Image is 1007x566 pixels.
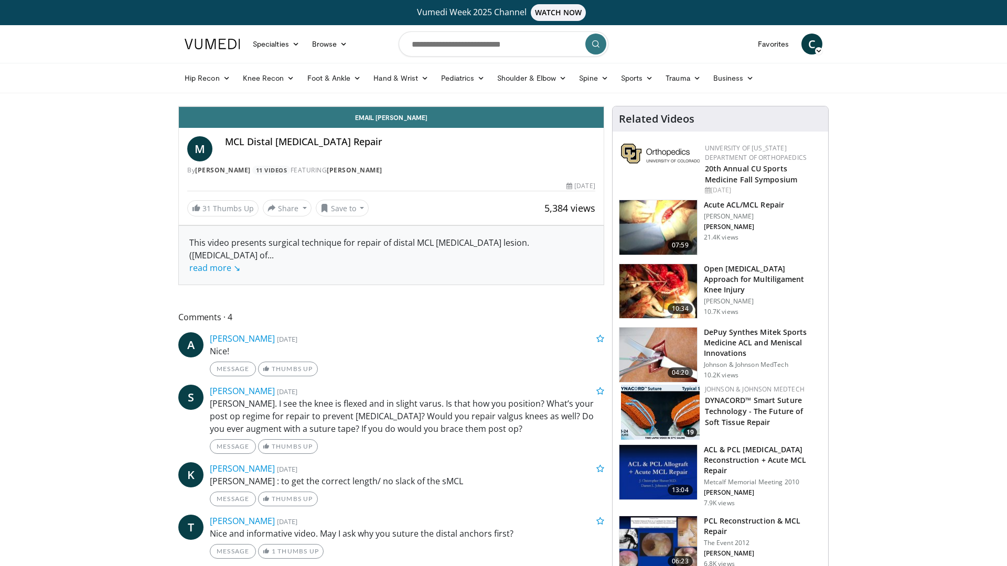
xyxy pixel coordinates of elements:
a: Pediatrics [435,68,491,89]
a: [PERSON_NAME] [210,515,275,527]
a: University of [US_STATE] Department of Orthopaedics [705,144,807,162]
a: Johnson & Johnson MedTech [705,385,805,394]
p: [PERSON_NAME] [704,223,784,231]
a: 19 [621,385,700,440]
span: 5,384 views [544,202,595,214]
a: 13:04 ACL & PCL [MEDICAL_DATA] Reconstruction + Acute MCL Repair Metcalf Memorial Meeting 2010 [P... [619,444,822,507]
button: Share [263,200,312,216]
p: Johnson & Johnson MedTech [704,361,822,369]
a: 20th Annual CU Sports Medicine Fall Symposium [705,164,797,184]
h3: DePuy Synthes Mitek Sports Medicine ACL and Meniscal Innovations [704,327,822,358]
h3: ACL & PCL [MEDICAL_DATA] Reconstruction + Acute MCL Repair [704,444,822,476]
span: 10:34 [668,303,693,314]
h3: Acute ACL/MCL Repair [704,200,784,210]
a: T [178,515,203,540]
span: Comments 4 [178,310,604,324]
p: [PERSON_NAME] [704,488,822,497]
img: 355603a8-37da-49b6-856f-e00d7e9307d3.png.150x105_q85_autocrop_double_scale_upscale_version-0.2.png [621,144,700,164]
h3: Open [MEDICAL_DATA] Approach for Multiligament Knee Injury [704,264,822,295]
a: 11 Videos [252,166,291,175]
a: M [187,136,212,161]
a: DYNACORD™ Smart Suture Technology - The Future of Soft Tissue Repair [705,395,804,427]
div: [DATE] [566,181,595,191]
input: Search topics, interventions [399,31,608,57]
p: Nice! [210,345,604,357]
p: [PERSON_NAME] [704,212,784,221]
a: Favorites [752,34,795,55]
img: heCDP4pTuni5z6vX4xMDoxOmtxOwKG7D_5.150x105_q85_crop-smart_upscale.jpg [619,200,697,255]
a: S [178,385,203,410]
button: Save to [316,200,369,216]
a: Knee Recon [237,68,301,89]
h3: PCL Reconstruction & MCL Repair [704,516,822,537]
a: K [178,462,203,487]
span: 1 [272,547,276,555]
a: Sports [615,68,660,89]
span: 13:04 [668,485,693,495]
a: Thumbs Up [258,492,317,506]
a: [PERSON_NAME] [327,166,382,175]
a: 1 Thumbs Up [258,544,324,559]
span: 19 [683,428,697,437]
a: Foot & Ankle [301,68,368,89]
p: 10.7K views [704,308,738,316]
p: 21.4K views [704,233,738,242]
a: A [178,332,203,357]
span: WATCH NOW [531,4,586,21]
p: Nice and informative video. May I ask why you suture the distal anchors first? [210,527,604,540]
a: Email [PERSON_NAME] [179,107,604,128]
img: acf1b9d9-e53c-42c8-8219-9c60b3b41c71.150x105_q85_crop-smart_upscale.jpg [619,328,697,382]
span: 07:59 [668,240,693,251]
a: Specialties [247,34,306,55]
small: [DATE] [277,464,297,474]
a: read more ↘ [189,262,240,274]
a: 04:20 DePuy Synthes Mitek Sports Medicine ACL and Meniscal Innovations Johnson & Johnson MedTech ... [619,327,822,383]
img: 7f220051-2650-4884-b8f8-8da1f9dd2704.150x105_q85_crop-smart_upscale.jpg [619,264,697,319]
a: Hand & Wrist [367,68,435,89]
span: 04:20 [668,367,693,378]
div: By FEATURING [187,166,595,175]
a: 07:59 Acute ACL/MCL Repair [PERSON_NAME] [PERSON_NAME] 21.4K views [619,200,822,255]
div: This video presents surgical technique for repair of distal MCL [MEDICAL_DATA] lesion. ([MEDICAL_... [189,236,593,274]
h4: MCL Distal [MEDICAL_DATA] Repair [225,136,595,148]
a: Thumbs Up [258,439,317,454]
small: [DATE] [277,387,297,396]
img: VuMedi Logo [185,39,240,49]
a: Browse [306,34,354,55]
p: [PERSON_NAME] [704,297,822,306]
a: Message [210,492,256,506]
img: Picture_1_15_3.png.150x105_q85_crop-smart_upscale.jpg [619,445,697,499]
p: [PERSON_NAME] [704,549,822,558]
a: Business [707,68,760,89]
div: [DATE] [705,186,820,195]
a: Message [210,544,256,559]
a: 10:34 Open [MEDICAL_DATA] Approach for Multiligament Knee Injury [PERSON_NAME] 10.7K views [619,264,822,319]
a: 31 Thumbs Up [187,200,259,216]
a: Shoulder & Elbow [491,68,573,89]
a: Message [210,362,256,376]
a: [PERSON_NAME] [210,333,275,344]
a: Spine [573,68,614,89]
p: 7.9K views [704,499,735,507]
a: Message [210,439,256,454]
p: The Event 2012 [704,539,822,547]
video-js: Video Player [179,106,604,107]
a: Thumbs Up [258,362,317,376]
a: Trauma [659,68,707,89]
a: Hip Recon [178,68,237,89]
a: Vumedi Week 2025 ChannelWATCH NOW [186,4,821,21]
p: [PERSON_NAME] : to get the correct length/ no slack of the sMCL [210,475,604,487]
p: 10.2K views [704,371,738,379]
p: [PERSON_NAME]. I see the knee is flexed and in slight varus. Is that how you position? What’s you... [210,397,604,435]
h4: Related Videos [619,113,694,125]
a: C [801,34,822,55]
a: [PERSON_NAME] [195,166,251,175]
span: 31 [202,203,211,213]
a: [PERSON_NAME] [210,463,275,474]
